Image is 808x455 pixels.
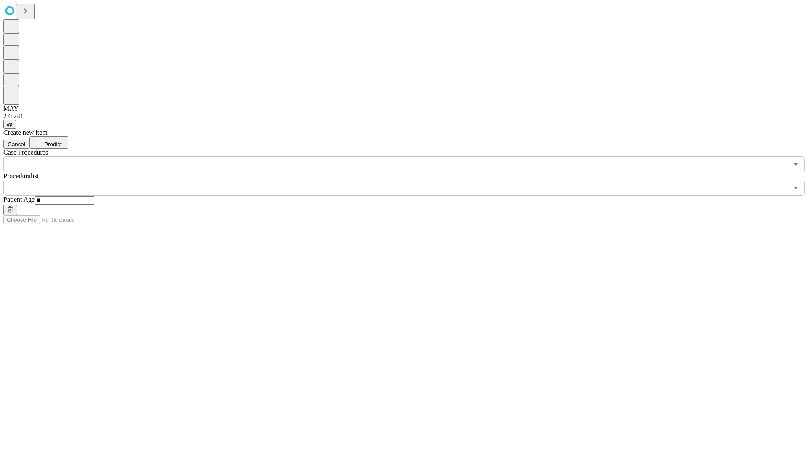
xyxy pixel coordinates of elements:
div: 2.0.241 [3,112,805,120]
span: Patient Age [3,196,35,203]
button: Open [790,158,802,170]
button: Cancel [3,140,29,149]
span: Proceduralist [3,172,39,179]
span: Cancel [8,141,25,147]
button: @ [3,120,16,129]
button: Open [790,182,802,194]
span: Create new item [3,129,48,136]
button: Predict [29,136,68,149]
span: Scheduled Procedure [3,149,48,156]
span: @ [7,121,13,128]
div: MAY [3,105,805,112]
span: Predict [44,141,61,147]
